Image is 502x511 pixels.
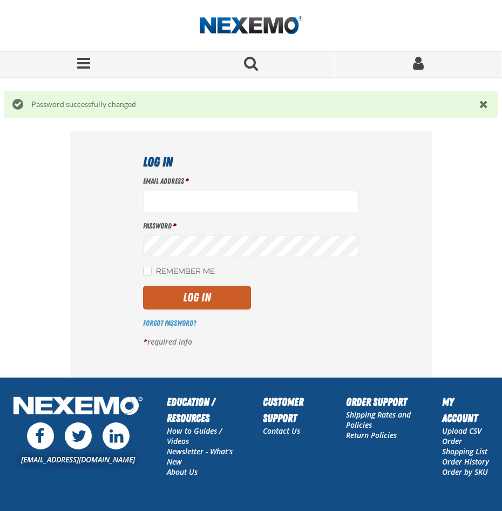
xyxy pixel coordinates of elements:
img: Nexemo Logo [11,394,145,419]
button: Search for a product [167,52,335,77]
a: Contact Us [263,426,300,436]
p: required info [143,337,359,347]
a: Sign In [335,52,502,77]
label: Remember Me [143,267,215,277]
a: [EMAIL_ADDRESS][DOMAIN_NAME] [21,454,135,465]
h2: Order Support [346,394,420,410]
h1: Log In [143,152,359,172]
button: Close the Notification [477,96,492,112]
h2: Customer Support [263,394,324,426]
button: Log In [143,286,251,310]
a: Order History [442,456,489,467]
a: Upload CSV Order [442,426,481,446]
h2: My Account [442,394,491,426]
label: Email Address [143,176,359,186]
a: Shipping Rates and Policies [346,409,411,430]
a: Forgot Password? [143,319,196,327]
div: Password successfully changed [23,99,479,110]
input: Remember Me [143,267,152,275]
label: Password [143,221,359,231]
a: Order by SKU [442,467,488,477]
a: How to Guides / Videos [167,426,222,446]
a: Newsletter - What's New [167,446,233,467]
img: Nexemo logo [200,16,302,35]
h2: Education / Resources [167,394,241,426]
a: Home [200,16,302,35]
a: About Us [167,467,198,477]
a: Shopping List [442,446,487,456]
a: Return Policies [346,430,397,440]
